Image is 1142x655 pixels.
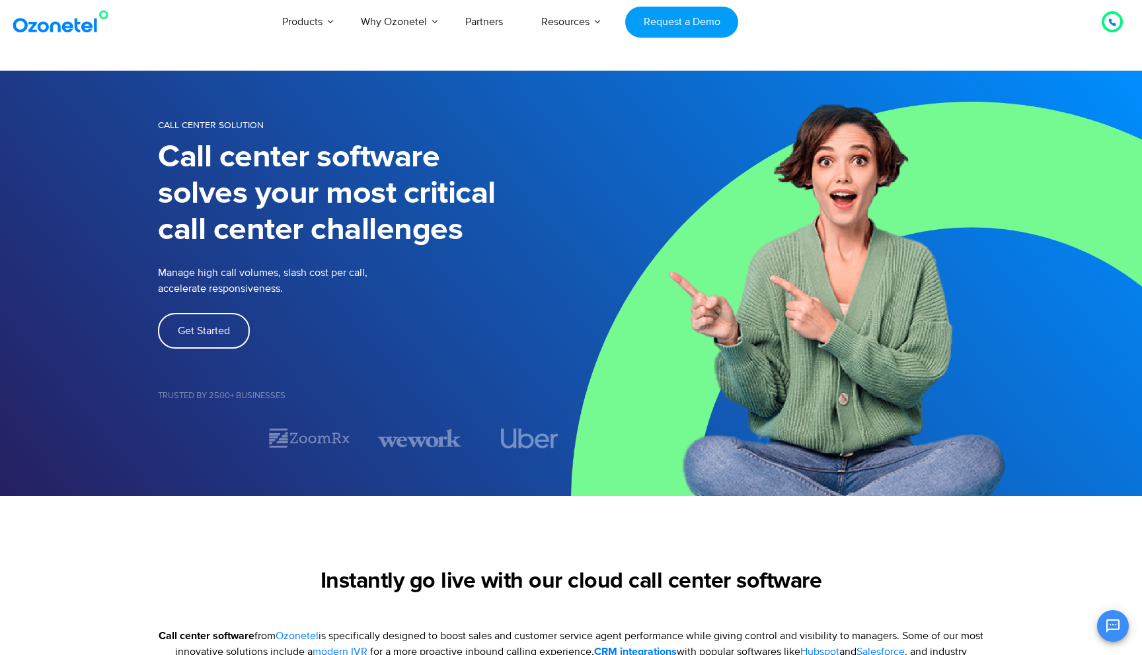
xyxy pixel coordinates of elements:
[158,139,571,248] h1: Call center software solves your most critical call center challenges
[276,628,319,644] a: Ozonetel
[1097,610,1129,642] button: Open chat
[158,427,571,450] div: Image Carousel
[268,427,351,450] div: 2 / 7
[488,429,571,448] div: 4 / 7
[158,569,984,595] h2: Instantly go live with our cloud call center software
[158,265,455,296] p: Manage high call volumes, slash cost per call, accelerate responsiveness.
[625,7,738,38] a: Request a Demo
[158,120,264,131] span: Call Center Solution
[378,427,461,450] img: wework
[158,392,571,400] h5: Trusted by 2500+ Businesses
[268,427,351,450] img: zoomrx
[158,313,250,349] a: Get Started
[500,429,558,448] img: uber
[159,631,254,641] strong: Call center software
[378,427,461,450] div: 3 / 7
[158,431,241,446] div: 1 / 7
[178,326,230,336] span: Get Started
